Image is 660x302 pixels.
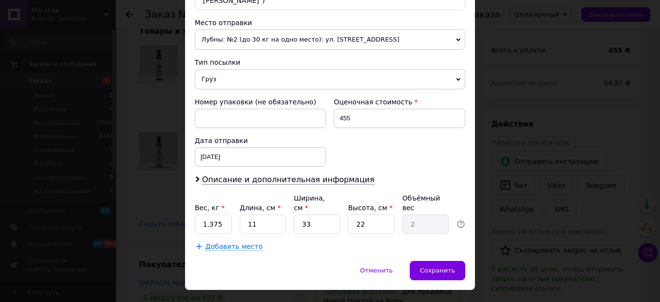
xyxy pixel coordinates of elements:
span: Тип посылки [195,58,240,66]
label: Ширина, см [294,194,325,212]
div: Дата отправки [195,136,326,145]
span: Груз [195,69,465,89]
label: Длина, см [240,204,281,212]
div: Оценочная стоимость [334,97,465,107]
span: Место отправки [195,19,252,27]
span: Добавить место [205,243,263,251]
label: Вес, кг [195,204,225,212]
label: Высота, см [348,204,392,212]
div: Объёмный вес [402,193,449,213]
span: Описание и дополнительная информация [202,175,374,185]
span: Отменить [360,267,393,274]
span: Лубны: №2 (до 30 кг на одно место): ул. [STREET_ADDRESS] [195,29,465,50]
div: Номер упаковки (не обязательно) [195,97,326,107]
span: Сохранить [420,267,455,274]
